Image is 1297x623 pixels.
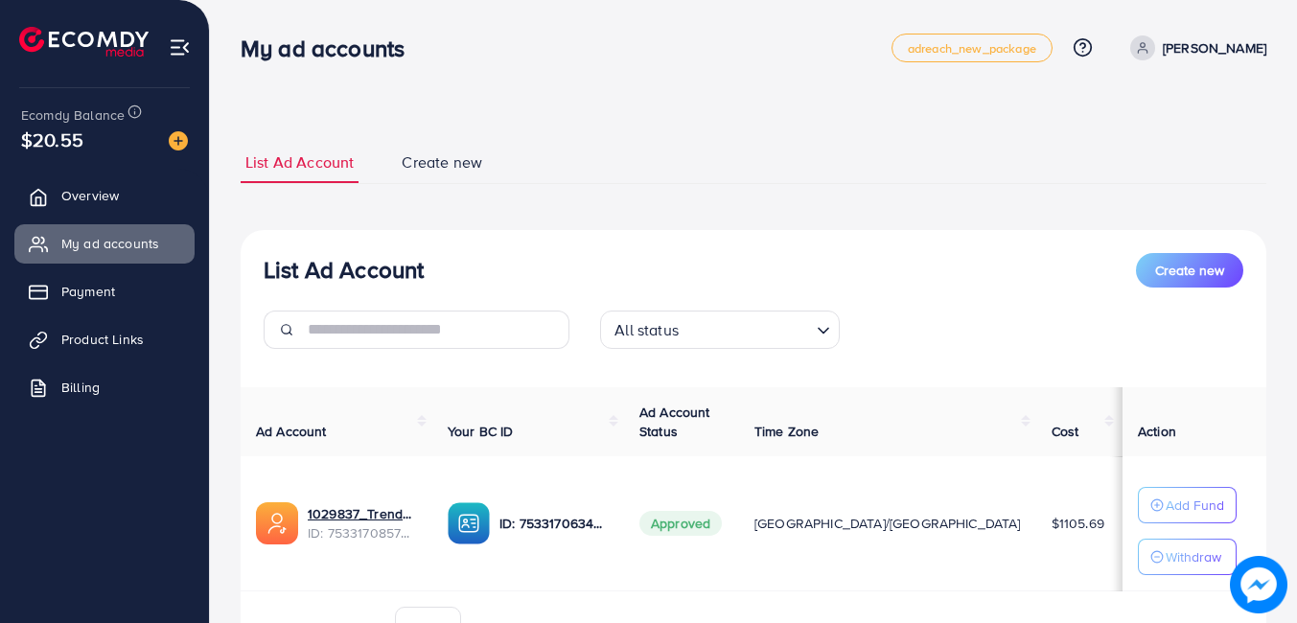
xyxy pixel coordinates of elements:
[1052,514,1104,533] span: $1105.69
[19,27,149,57] img: logo
[21,126,83,153] span: $20.55
[1166,545,1221,568] p: Withdraw
[308,504,417,543] div: <span class='underline'>1029837_Trendy Case_1753953029870</span></br>7533170857322184720
[1155,261,1224,280] span: Create new
[61,378,100,397] span: Billing
[639,403,710,441] span: Ad Account Status
[308,523,417,542] span: ID: 7533170857322184720
[1123,35,1266,60] a: [PERSON_NAME]
[14,320,195,358] a: Product Links
[14,272,195,311] a: Payment
[1166,494,1224,517] p: Add Fund
[684,312,809,344] input: Search for option
[264,256,424,284] h3: List Ad Account
[21,105,125,125] span: Ecomdy Balance
[1163,36,1266,59] p: [PERSON_NAME]
[1138,487,1237,523] button: Add Fund
[169,131,188,150] img: image
[1230,556,1287,613] img: image
[241,35,420,62] h3: My ad accounts
[14,368,195,406] a: Billing
[14,224,195,263] a: My ad accounts
[600,311,840,349] div: Search for option
[892,34,1053,62] a: adreach_new_package
[754,422,819,441] span: Time Zone
[448,502,490,544] img: ic-ba-acc.ded83a64.svg
[639,511,722,536] span: Approved
[308,504,417,523] a: 1029837_Trendy Case_1753953029870
[611,316,683,344] span: All status
[1138,539,1237,575] button: Withdraw
[14,176,195,215] a: Overview
[169,36,191,58] img: menu
[1138,422,1176,441] span: Action
[499,512,609,535] p: ID: 7533170634600448001
[908,42,1036,55] span: adreach_new_package
[245,151,354,173] span: List Ad Account
[1136,253,1243,288] button: Create new
[448,422,514,441] span: Your BC ID
[256,422,327,441] span: Ad Account
[61,234,159,253] span: My ad accounts
[256,502,298,544] img: ic-ads-acc.e4c84228.svg
[754,514,1021,533] span: [GEOGRAPHIC_DATA]/[GEOGRAPHIC_DATA]
[61,186,119,205] span: Overview
[402,151,482,173] span: Create new
[61,282,115,301] span: Payment
[61,330,144,349] span: Product Links
[1052,422,1079,441] span: Cost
